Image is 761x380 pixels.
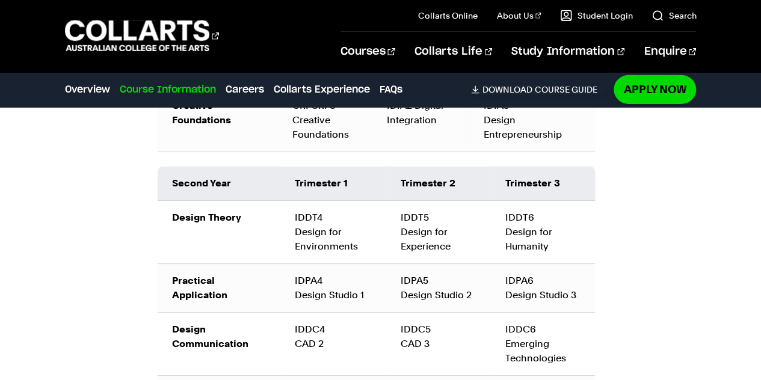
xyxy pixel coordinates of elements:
td: Second Year [158,167,280,201]
a: Apply Now [614,75,696,103]
a: Careers [226,82,264,97]
a: Collarts Online [418,10,478,22]
a: FAQs [380,82,402,97]
strong: Design Theory [172,212,241,223]
div: CRFCRFS Creative Foundations [292,99,358,142]
td: Trimester 1 [280,167,386,201]
td: IDDT4 Design for Environments [280,201,386,264]
a: About Us [497,10,541,22]
strong: Practical Application [172,275,227,301]
div: IDPA6 Design Studio 3 [505,274,580,302]
a: Student Login [560,10,632,22]
td: Trimester 2 [386,167,491,201]
a: Course Information [120,82,216,97]
td: IDPA5 Design Studio 2 [386,264,491,313]
a: Search [652,10,696,22]
td: IDDC4 CAD 2 [280,313,386,376]
a: Collarts Experience [274,82,370,97]
td: IDDT5 Design for Experience [386,201,491,264]
span: Download [482,84,532,95]
a: Study Information [511,32,624,72]
td: IDDC6 Emerging Technologies [491,313,594,376]
td: IDDC5 CAD 3 [386,313,491,376]
strong: Design Communication [172,323,248,349]
td: IDIA3 Design Entrepreneurship [469,89,595,152]
a: Courses [340,32,395,72]
td: IDDT6 Design for Humanity [491,201,594,264]
td: Trimester 3 [491,167,594,201]
a: Enquire [644,32,696,72]
td: IDIA2 Digital Integration [372,89,469,152]
div: Go to homepage [65,19,219,53]
td: IDPA4 Design Studio 1 [280,264,386,313]
a: Collarts Life [414,32,492,72]
a: Overview [65,82,110,97]
a: DownloadCourse Guide [471,84,606,95]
